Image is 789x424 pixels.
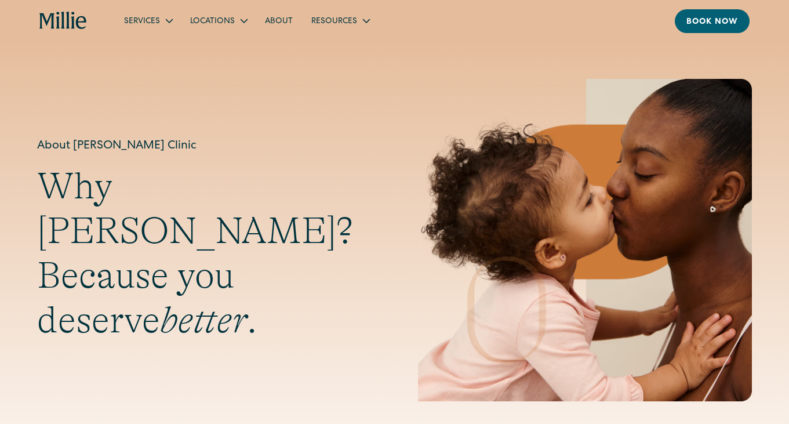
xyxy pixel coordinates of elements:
[311,16,357,28] div: Resources
[37,137,372,155] h1: About [PERSON_NAME] Clinic
[302,11,378,30] div: Resources
[686,16,738,28] div: Book now
[418,79,752,401] img: Mother and baby sharing a kiss, highlighting the emotional bond and nurturing care at the heart o...
[115,11,181,30] div: Services
[124,16,160,28] div: Services
[37,164,372,342] h2: Why [PERSON_NAME]? Because you deserve .
[181,11,256,30] div: Locations
[256,11,302,30] a: About
[39,12,87,30] a: home
[675,9,750,33] a: Book now
[190,16,235,28] div: Locations
[160,299,247,341] em: better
